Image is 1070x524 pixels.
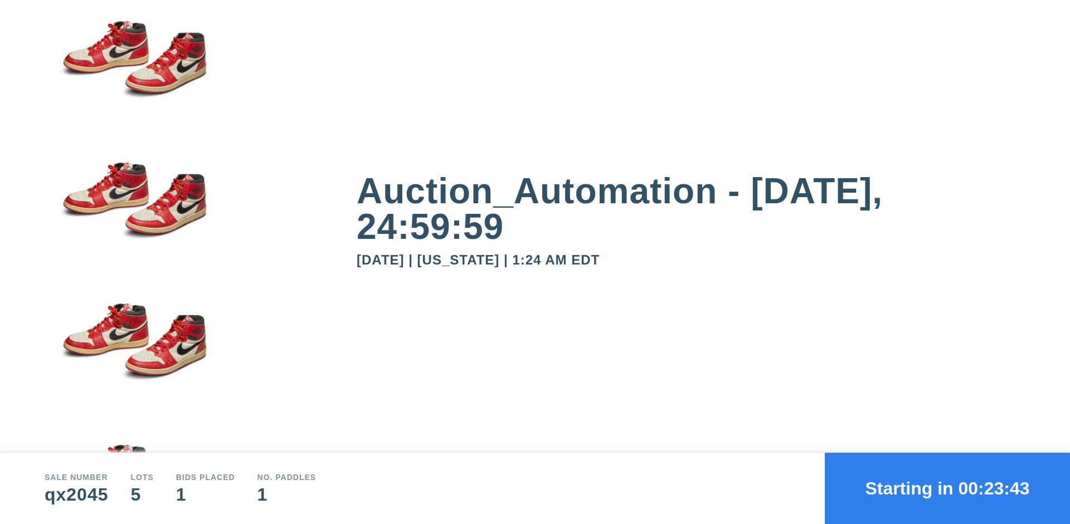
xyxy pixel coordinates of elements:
div: qx2045 [45,486,108,503]
div: Sale number [45,473,108,481]
div: 1 [176,486,235,503]
div: [DATE] | [US_STATE] | 1:24 AM EDT [357,253,1025,267]
div: Auction_Automation - [DATE], 24:59:59 [357,173,1025,244]
div: 1 [257,486,317,503]
div: No. Paddles [257,473,317,481]
div: Bids Placed [176,473,235,481]
div: Lots [130,473,153,481]
img: small [45,141,223,283]
img: small [45,282,223,424]
button: Starting in 00:23:43 [825,453,1070,524]
div: 5 [130,486,153,503]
